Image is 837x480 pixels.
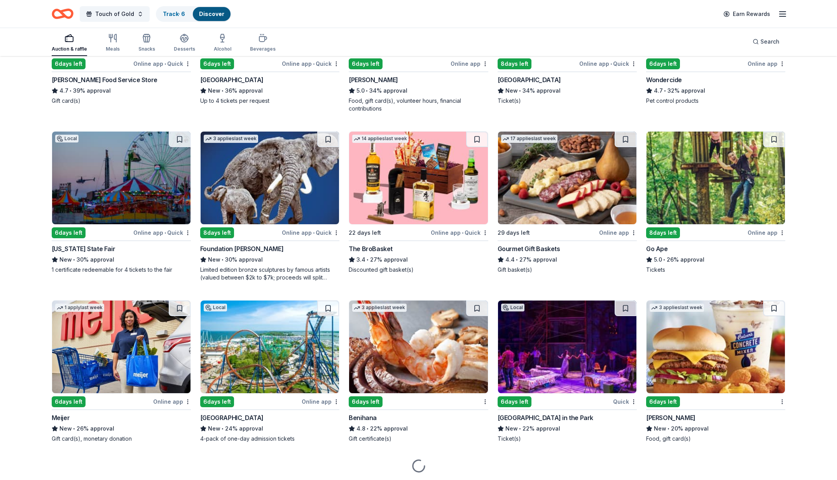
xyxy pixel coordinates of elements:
div: 27% approval [498,255,637,264]
div: Online app [748,59,785,69]
div: 34% approval [349,86,488,95]
a: Image for Foundation Michelangelo3 applieslast week8days leftOnline app•QuickFoundation [PERSON_N... [200,131,339,281]
div: [GEOGRAPHIC_DATA] [498,75,561,84]
span: • [313,61,315,67]
div: Discounted gift basket(s) [349,266,488,274]
span: Search [760,37,779,46]
button: Beverages [250,30,276,56]
div: Online app Quick [282,228,339,237]
div: Food, gift card(s) [646,435,785,443]
a: Track· 6 [163,11,185,17]
div: 22 days left [349,228,381,237]
span: • [367,257,369,263]
div: Online app [599,228,637,237]
span: • [222,88,224,94]
img: Image for Ohio State Fair [52,132,190,224]
a: Image for Benihana3 applieslast week6days leftBenihana4.8•22% approvalGift certificate(s) [349,300,488,443]
div: 6 days left [349,396,383,407]
span: • [164,61,166,67]
span: • [73,425,75,432]
img: Image for Cedar Point [201,301,339,393]
span: New [654,424,666,433]
div: Online app Quick [133,59,191,69]
span: • [222,425,224,432]
span: • [668,425,669,432]
button: Auction & raffle [52,30,87,56]
div: Ticket(s) [498,435,637,443]
div: 20% approval [646,424,785,433]
span: 5.0 [356,86,365,95]
img: Image for Meijer [52,301,190,393]
span: 4.7 [654,86,663,95]
span: • [164,230,166,236]
button: Search [746,34,786,49]
div: 26% approval [646,255,785,264]
span: New [59,424,72,433]
div: 6 days left [349,58,383,69]
div: Quick [613,397,637,406]
span: • [367,425,369,432]
span: • [462,230,463,236]
a: Image for Gourmet Gift Baskets17 applieslast week29 days leftOnline appGourmet Gift Baskets4.4•27... [498,131,637,274]
div: 39% approval [52,86,191,95]
a: Image for The BroBasket14 applieslast week22 days leftOnline app•QuickThe BroBasket3.4•27% approv... [349,131,488,274]
span: • [519,425,521,432]
button: Alcohol [214,30,231,56]
div: Local [204,304,227,311]
span: New [208,424,220,433]
span: 4.7 [59,86,68,95]
div: Snacks [138,46,155,52]
div: 1 apply last week [55,304,104,312]
span: • [366,88,368,94]
span: 4.4 [505,255,515,264]
div: The BroBasket [349,244,393,253]
a: Discover [199,11,224,17]
div: Online app [748,228,785,237]
div: [US_STATE] State Fair [52,244,115,253]
div: Online app Quick [133,228,191,237]
div: 6 days left [52,227,86,238]
div: [PERSON_NAME] [349,75,398,84]
div: Beverages [250,46,276,52]
div: Gift certificate(s) [349,435,488,443]
div: 24% approval [200,424,339,433]
div: Pet control products [646,97,785,105]
div: 8 days left [498,58,531,69]
div: [PERSON_NAME] [646,413,695,422]
div: 8 days left [200,227,234,238]
a: Image for Cincinnati Playhouse in the ParkLocal6days leftQuick[GEOGRAPHIC_DATA] in the ParkNew•22... [498,300,637,443]
div: Alcohol [214,46,231,52]
a: Image for Meijer1 applylast week6days leftOnline appMeijerNew•26% approvalGift card(s), monetary ... [52,300,191,443]
div: Meals [106,46,120,52]
div: Benihana [349,413,377,422]
div: Online app [153,397,191,406]
span: • [70,88,72,94]
div: [GEOGRAPHIC_DATA] [200,413,264,422]
div: Online app [302,397,339,406]
button: Touch of Gold [80,6,150,22]
div: Foundation [PERSON_NAME] [200,244,283,253]
div: 6 days left [200,396,234,407]
div: Desserts [174,46,195,52]
img: Image for Foundation Michelangelo [201,132,339,224]
div: Meijer [52,413,70,422]
div: Tickets [646,266,785,274]
div: 3 applies last week [650,304,704,312]
div: 1 certificate redeemable for 4 tickets to the fair [52,266,191,274]
span: 4.8 [356,424,365,433]
span: • [313,230,315,236]
img: Image for The BroBasket [349,132,488,224]
div: Food, gift card(s), volunteer hours, financial contributions [349,97,488,113]
img: Image for Benihana [349,301,488,393]
div: Gourmet Gift Baskets [498,244,560,253]
div: Up to 4 tickets per request [200,97,339,105]
div: 26% approval [52,424,191,433]
a: Image for Go Ape8days leftOnline appGo Ape5.0•26% approvalTickets [646,131,785,274]
a: Image for Cedar PointLocal6days leftOnline app[GEOGRAPHIC_DATA]New•24% approval4-pack of one-day ... [200,300,339,443]
div: 22% approval [498,424,637,433]
div: Ticket(s) [498,97,637,105]
button: Track· 6Discover [156,6,231,22]
div: Auction & raffle [52,46,87,52]
div: 6 days left [498,396,531,407]
div: 30% approval [52,255,191,264]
